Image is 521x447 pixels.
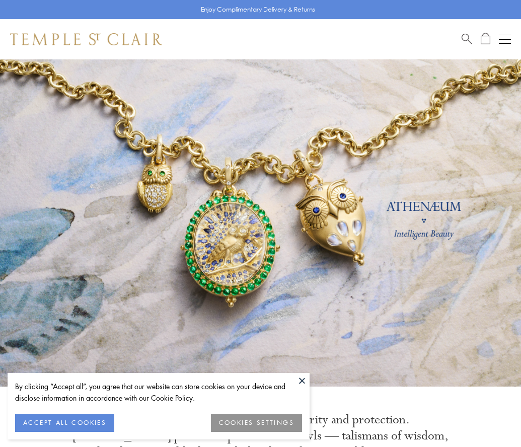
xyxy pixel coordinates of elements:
[10,33,162,45] img: Temple St. Clair
[499,33,511,45] button: Open navigation
[201,5,315,15] p: Enjoy Complimentary Delivery & Returns
[462,33,472,45] a: Search
[15,414,114,432] button: ACCEPT ALL COOKIES
[15,381,302,404] div: By clicking “Accept all”, you agree that our website can store cookies on your device and disclos...
[481,33,490,45] a: Open Shopping Bag
[211,414,302,432] button: COOKIES SETTINGS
